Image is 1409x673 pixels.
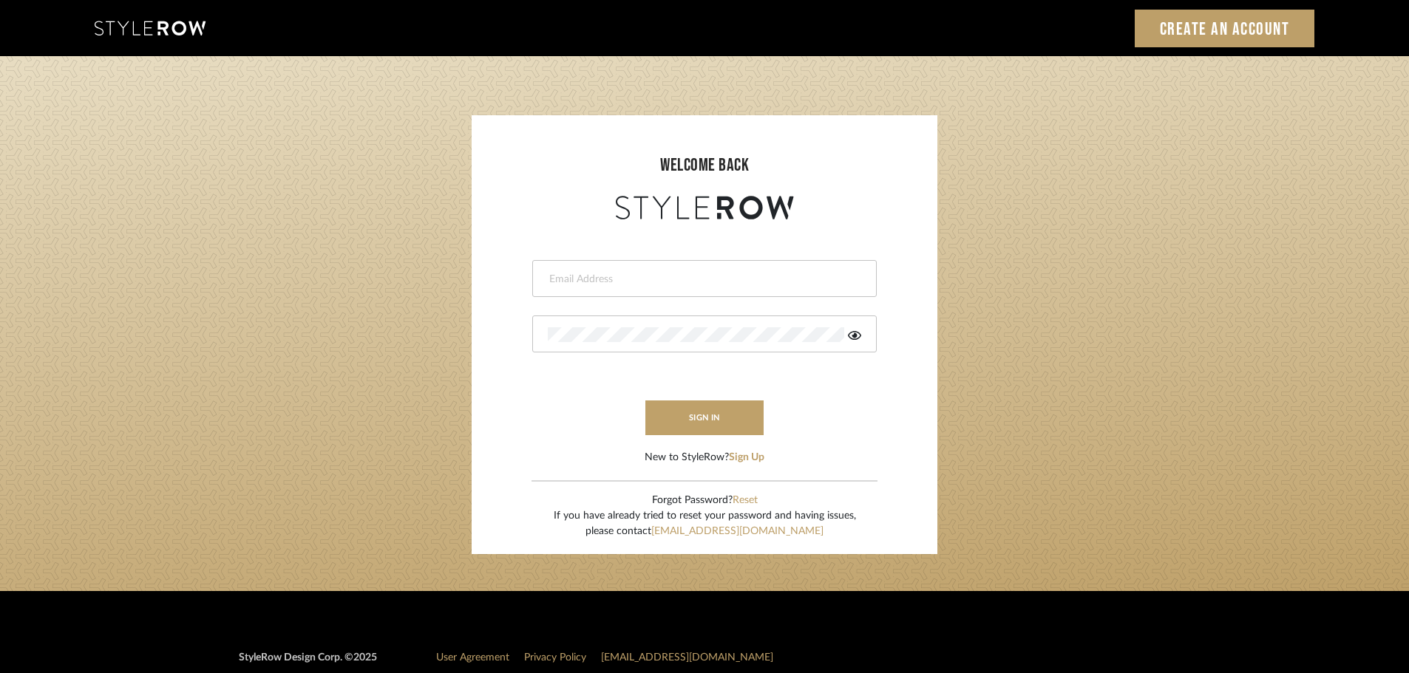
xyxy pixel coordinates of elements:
input: Email Address [548,272,858,287]
div: welcome back [486,152,923,179]
a: [EMAIL_ADDRESS][DOMAIN_NAME] [601,652,773,663]
a: [EMAIL_ADDRESS][DOMAIN_NAME] [651,526,824,536]
button: sign in [645,400,764,435]
a: Create an Account [1135,10,1315,47]
div: New to StyleRow? [645,450,764,465]
button: Reset [733,493,758,508]
button: Sign Up [729,450,764,465]
div: If you have already tried to reset your password and having issues, please contact [554,508,856,539]
a: Privacy Policy [524,652,586,663]
div: Forgot Password? [554,493,856,508]
a: User Agreement [436,652,509,663]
